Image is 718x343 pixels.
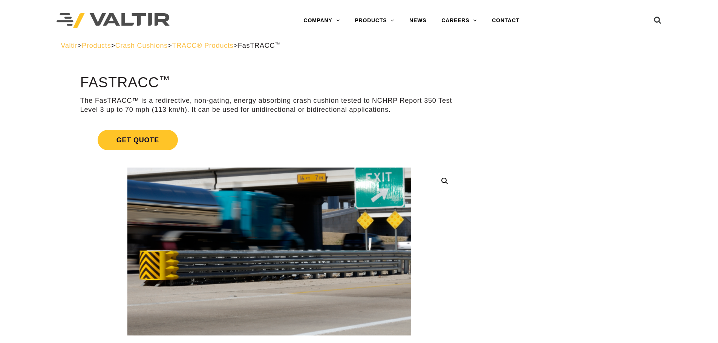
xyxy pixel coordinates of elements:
a: Get Quote [80,121,458,159]
h1: FasTRACC [80,75,458,91]
sup: ™ [275,41,280,47]
a: COMPANY [296,13,347,28]
a: TRACC® Products [172,42,233,49]
div: > > > > [61,41,657,50]
p: The FasTRACC™ is a redirective, non-gating, energy absorbing crash cushion tested to NCHRP Report... [80,96,458,114]
img: Valtir [57,13,170,29]
a: Valtir [61,42,77,49]
span: Get Quote [98,130,178,150]
a: PRODUCTS [347,13,402,28]
a: NEWS [402,13,434,28]
a: CONTACT [484,13,527,28]
sup: ™ [159,74,170,86]
a: Products [82,42,111,49]
span: FasTRACC [238,42,280,49]
a: Crash Cushions [115,42,168,49]
a: CAREERS [434,13,484,28]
